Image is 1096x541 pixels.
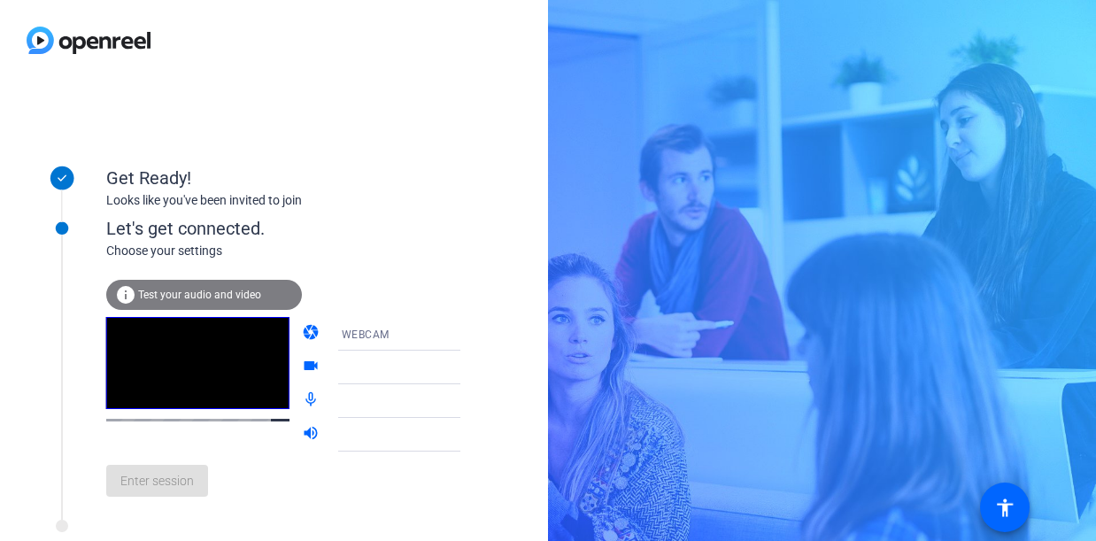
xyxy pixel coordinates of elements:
[115,284,136,305] mat-icon: info
[302,390,323,412] mat-icon: mic_none
[138,289,261,301] span: Test your audio and video
[302,323,323,344] mat-icon: camera
[106,215,497,242] div: Let's get connected.
[342,328,390,341] span: WEBCAM
[302,424,323,445] mat-icon: volume_up
[106,165,460,191] div: Get Ready!
[106,242,497,260] div: Choose your settings
[106,191,460,210] div: Looks like you've been invited to join
[302,357,323,378] mat-icon: videocam
[994,497,1015,518] mat-icon: accessibility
